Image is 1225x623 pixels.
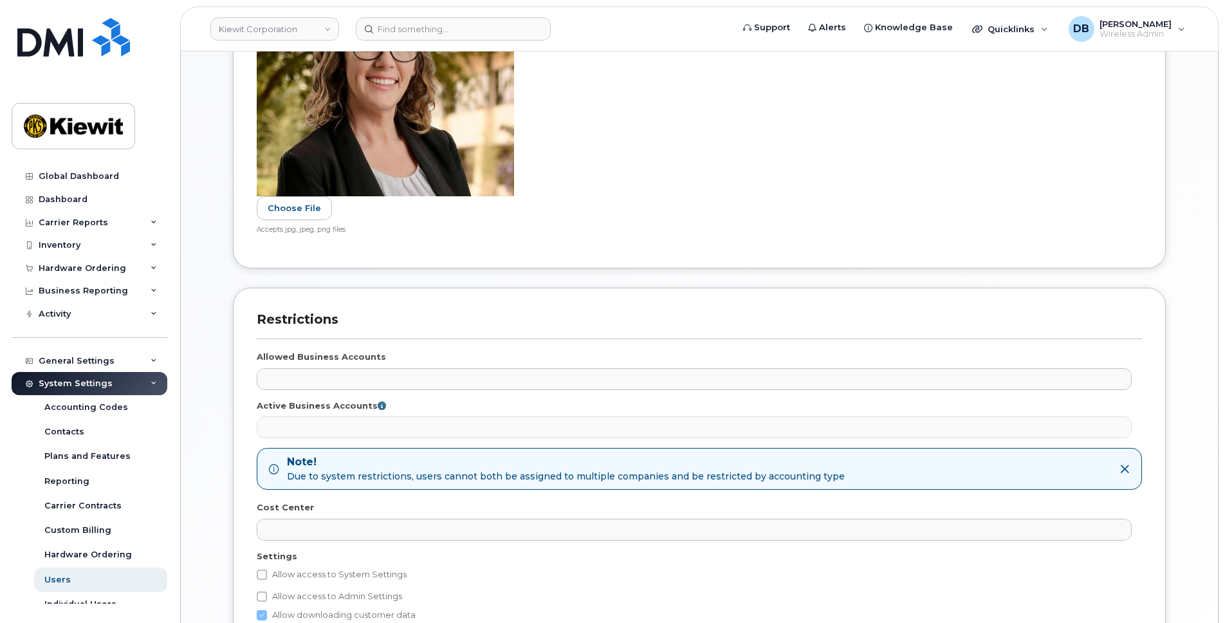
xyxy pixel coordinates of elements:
[1060,16,1194,42] div: Daniel Buffington
[257,311,1142,339] h3: Restrictions
[257,225,1132,235] div: Accepts jpg, jpeg, png files
[257,400,386,412] label: Active Business Accounts
[257,591,267,602] input: Allow access to Admin Settings
[799,15,855,41] a: Alerts
[210,17,339,41] a: Kiewit Corporation
[963,16,1057,42] div: Quicklinks
[1169,567,1215,613] iframe: Messenger Launcher
[819,21,846,34] span: Alerts
[988,24,1035,34] span: Quicklinks
[257,501,314,514] label: Cost Center
[754,21,790,34] span: Support
[257,550,297,563] label: Settings
[356,17,551,41] input: Find something...
[1100,19,1172,29] span: [PERSON_NAME]
[734,15,799,41] a: Support
[875,21,953,34] span: Knowledge Base
[1100,29,1172,39] span: Wireless Admin
[257,196,332,220] label: Choose File
[257,351,386,363] label: Allowed Business Accounts
[257,567,407,582] label: Allow access to System Settings
[287,470,845,483] span: Due to system restrictions, users cannot both be assigned to multiple companies and be restricted...
[378,402,386,410] i: Accounts adjusted to view over the interface. If none selected then all information of allowed ac...
[287,455,845,470] strong: Note!
[1073,21,1089,37] span: DB
[257,610,267,620] input: Allow downloading customer data
[257,570,267,580] input: Allow access to System Settings
[257,608,416,623] label: Allow downloading customer data
[855,15,962,41] a: Knowledge Base
[257,589,402,604] label: Allow access to Admin Settings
